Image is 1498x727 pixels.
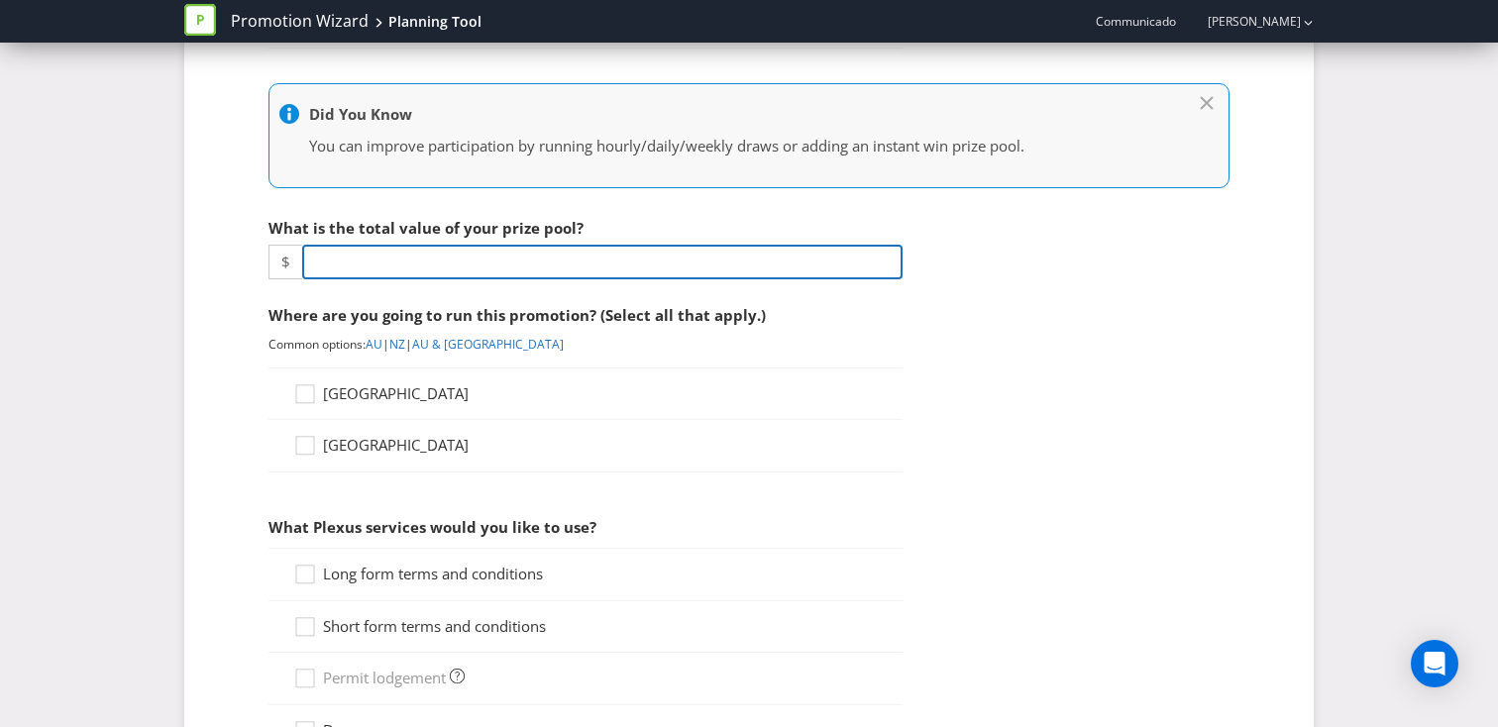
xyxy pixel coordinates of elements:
span: What is the total value of your prize pool? [268,218,584,238]
div: Where are you going to run this promotion? (Select all that apply.) [268,295,903,336]
p: You can improve participation by running hourly/daily/weekly draws or adding an instant win prize... [309,136,1169,156]
span: Long form terms and conditions [323,564,543,583]
span: [GEOGRAPHIC_DATA] [323,435,469,455]
span: | [405,336,412,353]
span: Permit lodgement [323,668,446,687]
span: $ [268,245,302,279]
a: AU [366,336,382,353]
span: Short form terms and conditions [323,616,546,636]
span: | [382,336,389,353]
span: What Plexus services would you like to use? [268,517,596,537]
div: Planning Tool [388,12,481,32]
a: NZ [389,336,405,353]
span: [GEOGRAPHIC_DATA] [323,383,469,403]
span: Common options: [268,336,366,353]
a: Promotion Wizard [231,10,369,33]
a: AU & [GEOGRAPHIC_DATA] [412,336,564,353]
div: Open Intercom Messenger [1411,640,1458,687]
span: Communicado [1096,13,1176,30]
a: [PERSON_NAME] [1188,13,1301,30]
